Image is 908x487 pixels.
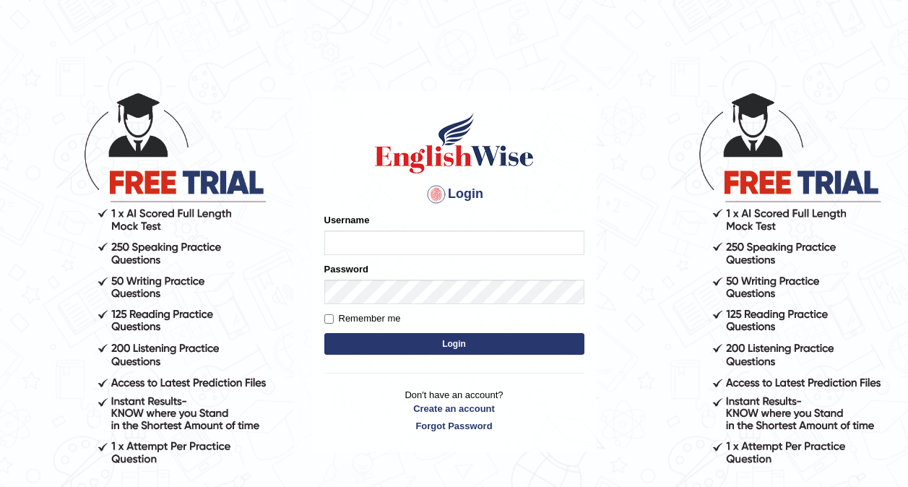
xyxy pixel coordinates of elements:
a: Forgot Password [324,419,584,433]
a: Create an account [324,402,584,415]
input: Remember me [324,314,334,324]
button: Login [324,333,584,355]
label: Remember me [324,311,401,326]
label: Password [324,262,368,276]
h4: Login [324,183,584,206]
label: Username [324,213,370,227]
p: Don't have an account? [324,388,584,433]
img: Logo of English Wise sign in for intelligent practice with AI [372,111,537,176]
